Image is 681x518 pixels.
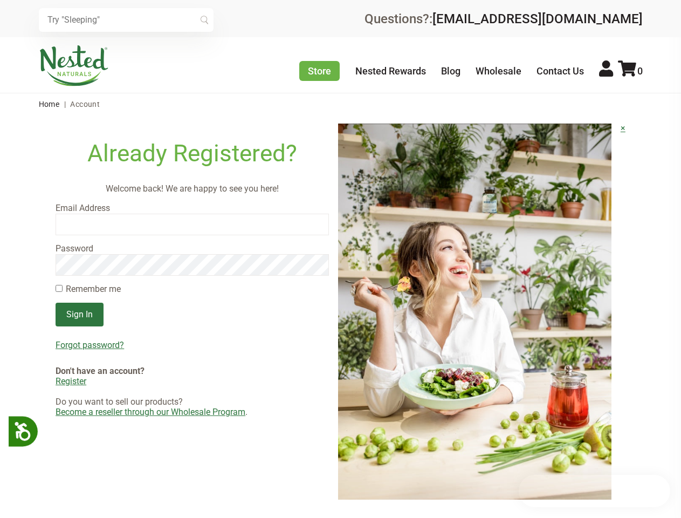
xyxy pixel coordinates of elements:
label: Password [56,244,329,254]
span: | [61,100,68,108]
div: Questions?: [364,12,643,25]
a: Register [56,376,86,386]
a: Home [39,100,60,108]
a: Store [299,61,340,81]
input: Sign In [56,303,104,326]
u: Forgot password? [56,340,124,350]
img: Nested Naturals [39,45,109,86]
span: 0 [637,65,643,77]
label: Email Address [56,203,329,213]
a: [EMAIL_ADDRESS][DOMAIN_NAME] [432,11,643,26]
a: Forgot password? [56,340,329,350]
a: Become a reseller through our Wholesale Program [56,407,245,417]
a: Contact Us [536,65,584,77]
a: × [621,124,625,502]
a: 0 [618,65,643,77]
iframe: Button to open loyalty program pop-up [519,475,670,507]
span: Account [70,100,100,108]
label: Remember me [66,284,121,294]
a: Nested Rewards [355,65,426,77]
input: Try "Sleeping" [39,8,214,32]
p: Welcome back! We are happy to see you here! [56,183,329,195]
h1: Already Registered? [56,140,329,167]
a: Blog [441,65,460,77]
div: Do you want to sell our products? . [56,397,329,417]
a: Wholesale [476,65,521,77]
img: login-image.jpg [338,124,611,500]
strong: Don't have an account? [56,366,145,376]
nav: breadcrumbs [39,93,643,115]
